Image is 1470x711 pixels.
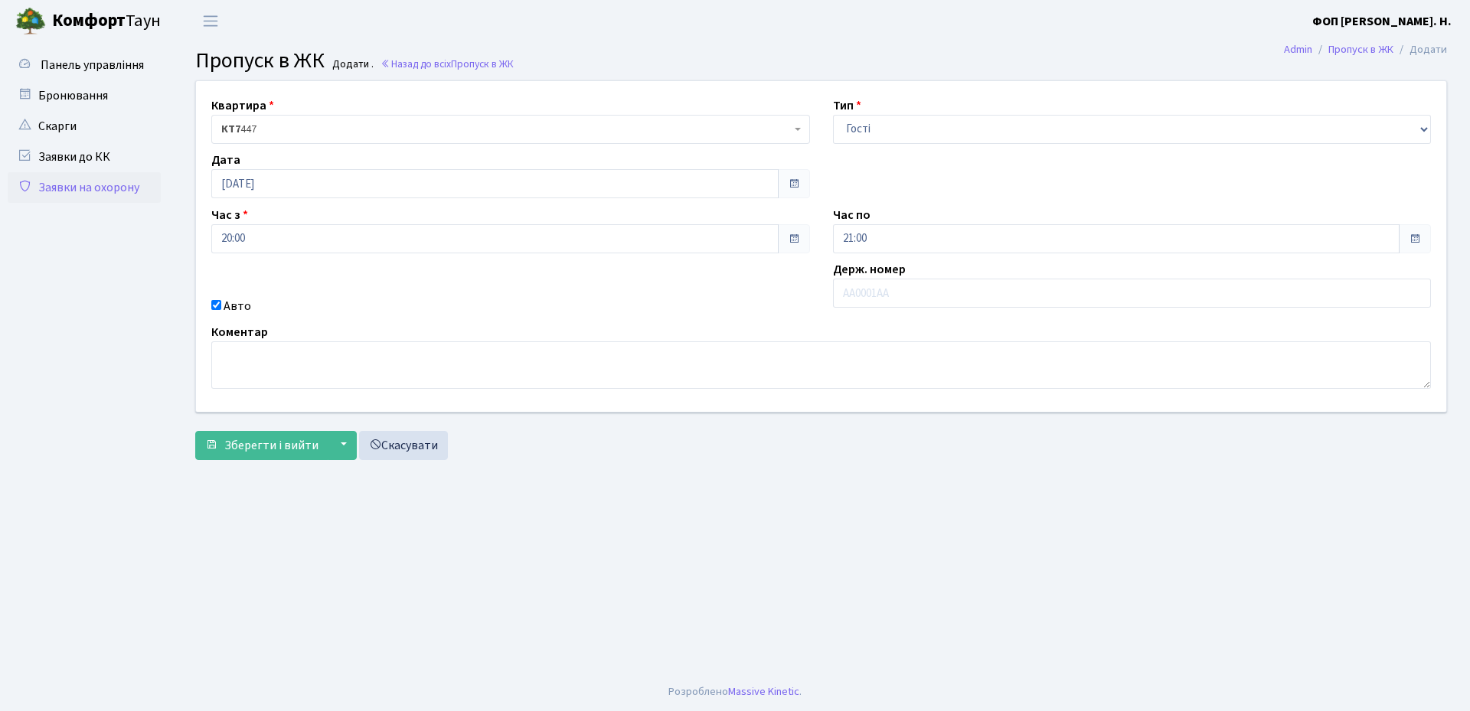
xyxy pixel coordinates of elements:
a: ФОП [PERSON_NAME]. Н. [1312,12,1452,31]
label: Час по [833,206,871,224]
a: Заявки на охорону [8,172,161,203]
nav: breadcrumb [1261,34,1470,66]
label: Коментар [211,323,268,341]
li: Додати [1393,41,1447,58]
span: <b>КТ7</b>&nbsp;&nbsp;&nbsp;447 [221,122,791,137]
small: Додати . [329,58,374,71]
a: Бронювання [8,80,161,111]
label: Держ. номер [833,260,906,279]
span: <b>КТ7</b>&nbsp;&nbsp;&nbsp;447 [211,115,810,144]
label: Тип [833,96,861,115]
b: КТ7 [221,122,240,137]
button: Переключити навігацію [191,8,230,34]
span: Зберегти і вийти [224,437,318,454]
input: AA0001AA [833,279,1432,308]
a: Пропуск в ЖК [1328,41,1393,57]
span: Панель управління [41,57,144,73]
a: Назад до всіхПропуск в ЖК [381,57,514,71]
a: Скасувати [359,431,448,460]
b: Комфорт [52,8,126,33]
label: Квартира [211,96,274,115]
label: Авто [224,297,251,315]
span: Пропуск в ЖК [451,57,514,71]
span: Таун [52,8,161,34]
span: Пропуск в ЖК [195,45,325,76]
a: Admin [1284,41,1312,57]
label: Дата [211,151,240,169]
b: ФОП [PERSON_NAME]. Н. [1312,13,1452,30]
button: Зберегти і вийти [195,431,328,460]
a: Скарги [8,111,161,142]
a: Панель управління [8,50,161,80]
a: Massive Kinetic [728,683,799,700]
label: Час з [211,206,248,224]
div: Розроблено . [668,683,802,700]
img: logo.png [15,6,46,37]
a: Заявки до КК [8,142,161,172]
